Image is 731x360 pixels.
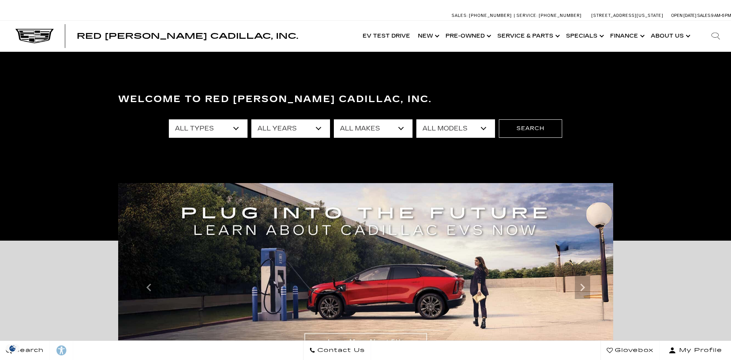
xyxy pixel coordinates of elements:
[251,119,330,138] select: Filter by year
[15,29,54,43] img: Cadillac Dark Logo with Cadillac White Text
[647,21,693,51] a: About Us
[4,344,21,352] section: Click to Open Cookie Consent Modal
[452,13,514,18] a: Sales: [PHONE_NUMBER]
[613,345,653,356] span: Glovebox
[676,345,722,356] span: My Profile
[442,21,493,51] a: Pre-Owned
[4,344,21,352] img: Opt-Out Icon
[601,341,660,360] a: Glovebox
[416,119,495,138] select: Filter by model
[452,13,468,18] span: Sales:
[169,119,248,138] select: Filter by type
[141,276,157,299] div: Previous
[606,21,647,51] a: Finance
[359,21,414,51] a: EV Test Drive
[334,119,413,138] select: Filter by make
[591,13,663,18] a: [STREET_ADDRESS][US_STATE]
[671,13,696,18] span: Open [DATE]
[711,13,731,18] span: 9 AM-6 PM
[660,341,731,360] button: Open user profile menu
[562,21,606,51] a: Specials
[499,119,562,138] button: Search
[315,345,365,356] span: Contact Us
[303,341,371,360] a: Contact Us
[414,21,442,51] a: New
[493,21,562,51] a: Service & Parts
[77,32,298,40] a: Red [PERSON_NAME] Cadillac, Inc.
[516,13,538,18] span: Service:
[539,13,582,18] span: [PHONE_NUMBER]
[469,13,512,18] span: [PHONE_NUMBER]
[575,276,590,299] div: Next
[118,92,613,107] h3: Welcome to Red [PERSON_NAME] Cadillac, Inc.
[514,13,584,18] a: Service: [PHONE_NUMBER]
[697,13,711,18] span: Sales:
[12,345,44,356] span: Search
[77,31,298,41] span: Red [PERSON_NAME] Cadillac, Inc.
